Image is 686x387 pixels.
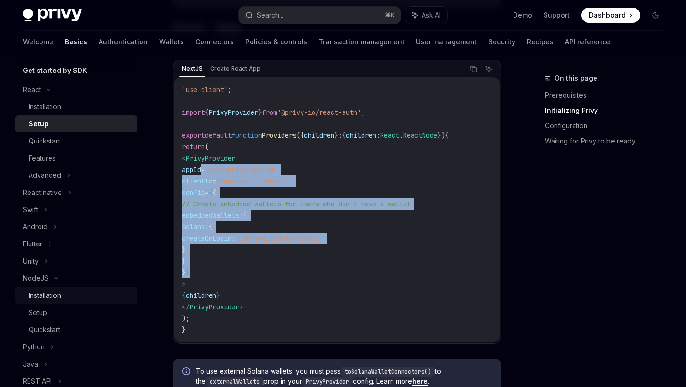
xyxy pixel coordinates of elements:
[235,234,323,243] span: 'users-without-wallets'
[544,10,570,20] a: Support
[23,341,45,353] div: Python
[182,367,192,377] svg: Info
[209,223,212,231] span: {
[245,31,307,53] a: Policies & controls
[23,84,41,95] div: React
[29,290,61,301] div: Installation
[277,108,361,117] span: '@privy-io/react-auth'
[206,377,263,387] code: externalWallets
[29,307,47,318] div: Setup
[205,131,232,140] span: default
[403,131,437,140] span: ReactNode
[182,108,205,117] span: import
[182,257,186,265] span: }
[23,273,49,284] div: NodeJS
[182,234,235,243] span: createOnLogin:
[23,358,38,370] div: Java
[385,11,395,19] span: ⌘ K
[513,10,532,20] a: Demo
[15,321,137,338] a: Quickstart
[412,377,428,386] a: here
[527,31,554,53] a: Recipes
[262,131,296,140] span: Providers
[341,367,435,377] code: toSolanaWalletConnectors()
[29,101,61,112] div: Installation
[182,291,186,300] span: {
[212,177,216,185] span: =
[182,154,186,163] span: <
[296,131,304,140] span: ({
[209,108,258,117] span: PrivyProvider
[319,31,404,53] a: Transaction management
[205,108,209,117] span: {
[304,131,334,140] span: children
[207,63,263,74] div: Create React App
[232,131,262,140] span: function
[29,170,61,181] div: Advanced
[581,8,640,23] a: Dashboard
[262,108,277,117] span: from
[23,204,38,215] div: Swift
[212,188,216,197] span: {
[182,85,228,94] span: 'use client'
[205,165,277,174] span: "your-privy-app-id"
[190,303,239,311] span: PrivyProvider
[555,72,597,84] span: On this page
[437,131,445,140] span: })
[23,9,82,22] img: dark logo
[182,326,186,334] span: }
[99,31,148,53] a: Authentication
[182,200,411,208] span: // Create embedded wallets for users who don't have a wallet
[23,238,42,250] div: Flutter
[380,131,399,140] span: React
[302,377,353,387] code: PrivyProvider
[258,108,262,117] span: }
[182,314,190,323] span: );
[179,63,205,74] div: NextJS
[29,135,60,147] div: Quickstart
[239,303,243,311] span: >
[205,188,209,197] span: =
[182,131,205,140] span: export
[29,118,49,130] div: Setup
[257,10,283,21] div: Search...
[196,367,492,387] span: To use external Solana wallets, you must pass to the prop in your config. Learn more .
[545,88,671,103] a: Prerequisites
[182,245,186,254] span: }
[361,108,365,117] span: ;
[216,291,220,300] span: }
[23,376,52,387] div: REST API
[243,211,247,220] span: {
[445,131,449,140] span: {
[186,291,216,300] span: children
[15,115,137,132] a: Setup
[399,131,403,140] span: .
[182,177,212,185] span: clientId
[23,187,62,198] div: React native
[216,177,293,185] span: "your-app-client-id"
[23,221,48,233] div: Android
[23,255,39,267] div: Unity
[545,133,671,149] a: Waiting for Privy to be ready
[338,131,342,140] span: :
[182,268,186,277] span: }
[467,63,480,75] button: Copy the contents from the code block
[201,165,205,174] span: =
[15,132,137,150] a: Quickstart
[334,131,338,140] span: }
[29,324,60,336] div: Quickstart
[15,287,137,304] a: Installation
[346,131,376,140] span: children
[182,143,205,151] span: return
[376,131,380,140] span: :
[23,65,87,76] h5: Get started by SDK
[65,31,87,53] a: Basics
[182,165,201,174] span: appId
[182,188,205,197] span: config
[186,154,235,163] span: PrivyProvider
[15,150,137,167] a: Features
[159,31,184,53] a: Wallets
[488,31,515,53] a: Security
[186,268,190,277] span: }
[545,118,671,133] a: Configuration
